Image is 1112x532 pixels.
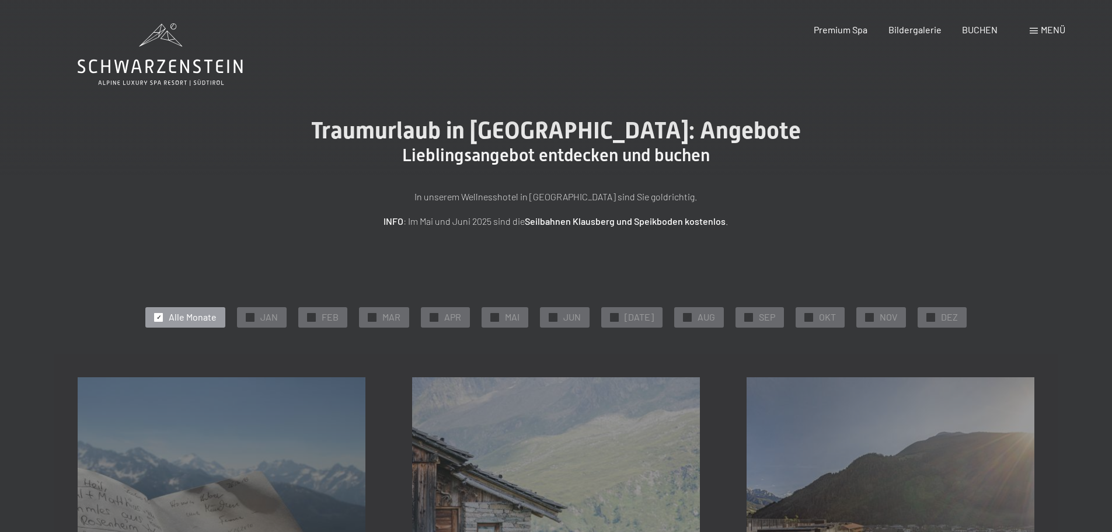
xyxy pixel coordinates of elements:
[169,311,217,324] span: Alle Monate
[402,145,710,165] span: Lieblingsangebot entdecken und buchen
[444,311,461,324] span: APR
[759,311,775,324] span: SEP
[260,311,278,324] span: JAN
[309,313,314,321] span: ✓
[311,117,801,144] span: Traumurlaub in [GEOGRAPHIC_DATA]: Angebote
[505,311,520,324] span: MAI
[819,311,836,324] span: OKT
[384,215,403,227] strong: INFO
[156,313,161,321] span: ✓
[248,313,253,321] span: ✓
[1041,24,1065,35] span: Menü
[525,215,726,227] strong: Seilbahnen Klausberg und Speikboden kostenlos
[962,24,998,35] a: BUCHEN
[551,313,556,321] span: ✓
[888,24,942,35] a: Bildergalerie
[867,313,872,321] span: ✓
[612,313,617,321] span: ✓
[432,313,437,321] span: ✓
[370,313,375,321] span: ✓
[747,313,751,321] span: ✓
[625,311,654,324] span: [DATE]
[382,311,400,324] span: MAR
[807,313,811,321] span: ✓
[563,311,581,324] span: JUN
[929,313,933,321] span: ✓
[698,311,715,324] span: AUG
[685,313,690,321] span: ✓
[264,214,848,229] p: : Im Mai und Juni 2025 sind die .
[264,189,848,204] p: In unserem Wellnesshotel in [GEOGRAPHIC_DATA] sind Sie goldrichtig.
[941,311,958,324] span: DEZ
[880,311,897,324] span: NOV
[814,24,867,35] a: Premium Spa
[322,311,339,324] span: FEB
[493,313,497,321] span: ✓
